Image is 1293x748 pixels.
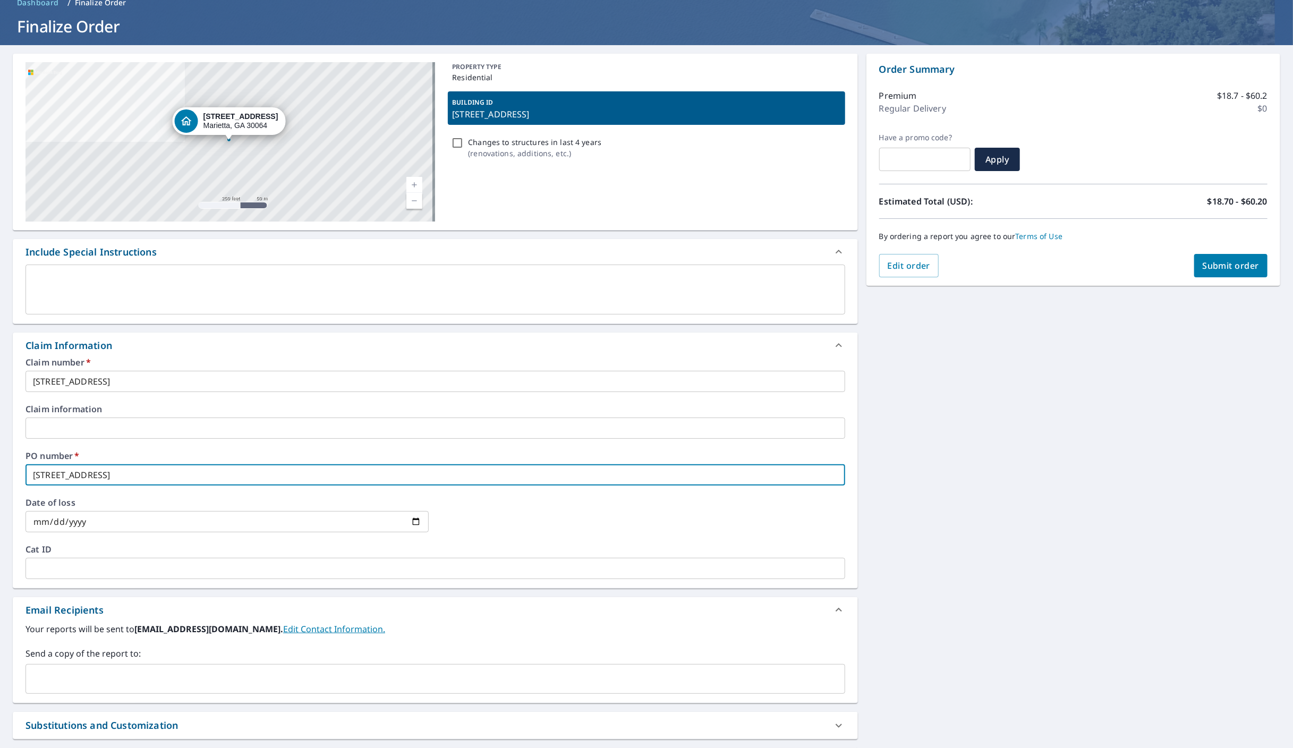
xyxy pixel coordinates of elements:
[25,245,157,259] div: Include Special Instructions
[468,137,601,148] p: Changes to structures in last 4 years
[25,603,104,617] div: Email Recipients
[879,89,917,102] p: Premium
[1194,254,1268,277] button: Submit order
[1207,195,1268,208] p: $18.70 - $60.20
[1258,102,1268,115] p: $0
[983,154,1011,165] span: Apply
[25,498,429,507] label: Date of loss
[468,148,601,159] p: ( renovations, additions, etc. )
[879,254,939,277] button: Edit order
[25,545,845,554] label: Cat ID
[25,338,112,353] div: Claim Information
[203,112,278,130] div: Marietta, GA 30064
[13,15,1280,37] h1: Finalize Order
[13,333,858,358] div: Claim Information
[975,148,1020,171] button: Apply
[452,72,840,83] p: Residential
[25,623,845,635] label: Your reports will be sent to
[283,623,385,635] a: EditContactInfo
[879,232,1268,241] p: By ordering a report you agree to our
[879,62,1268,76] p: Order Summary
[203,112,278,121] strong: [STREET_ADDRESS]
[879,102,946,115] p: Regular Delivery
[25,358,845,367] label: Claim number
[879,195,1074,208] p: Estimated Total (USD):
[1203,260,1260,271] span: Submit order
[25,647,845,660] label: Send a copy of the report to:
[888,260,931,271] span: Edit order
[452,62,840,72] p: PROPERTY TYPE
[1016,231,1063,241] a: Terms of Use
[879,133,971,142] label: Have a promo code?
[13,597,858,623] div: Email Recipients
[13,239,858,265] div: Include Special Instructions
[25,452,845,460] label: PO number
[406,193,422,209] a: Current Level 17, Zoom Out
[13,712,858,739] div: Substitutions and Customization
[25,405,845,413] label: Claim information
[452,98,493,107] p: BUILDING ID
[173,107,286,140] div: Dropped pin, building 1, Residential property, 72 Brown Ave NW Marietta, GA 30064
[1217,89,1268,102] p: $18.7 - $60.2
[134,623,283,635] b: [EMAIL_ADDRESS][DOMAIN_NAME].
[25,718,178,733] div: Substitutions and Customization
[406,177,422,193] a: Current Level 17, Zoom In
[452,108,840,121] p: [STREET_ADDRESS]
